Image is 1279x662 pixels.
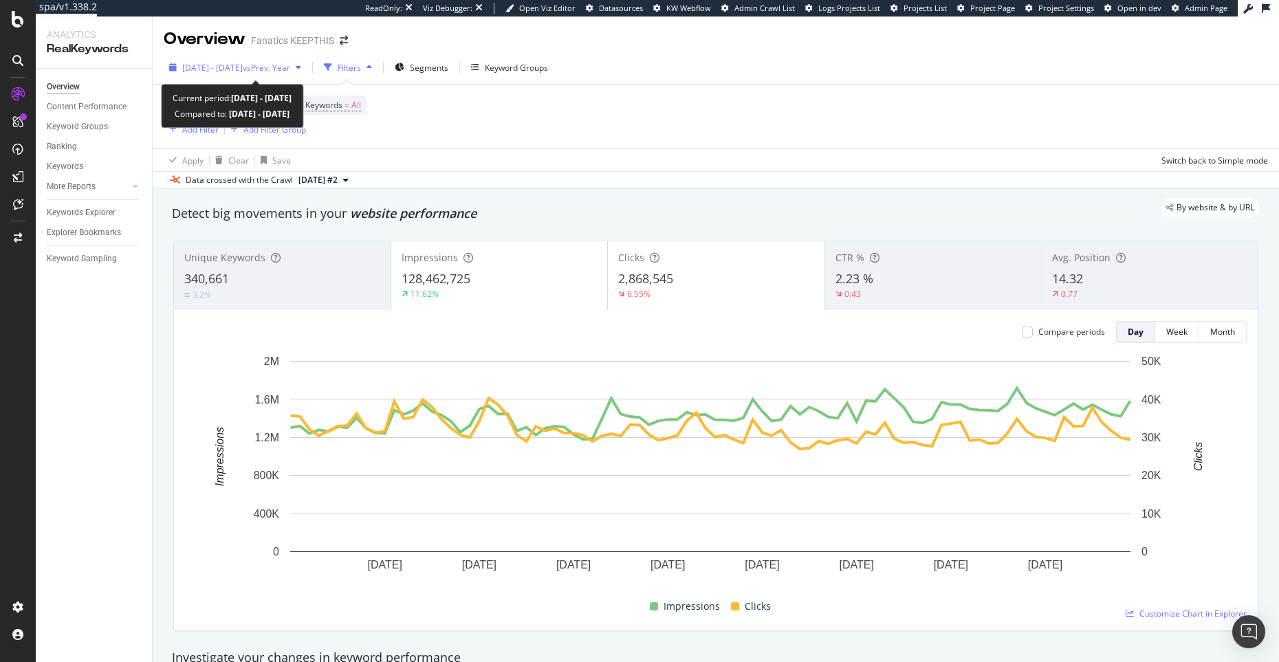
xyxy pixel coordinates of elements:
span: [DATE] - [DATE] [182,62,243,74]
a: Admin Crawl List [721,3,795,14]
div: Viz Debugger: [423,3,472,14]
img: Equal [184,293,190,297]
div: Apply [182,155,204,166]
a: Open in dev [1104,3,1161,14]
div: Analytics [47,27,141,41]
div: Week [1166,326,1188,338]
text: 40K [1141,393,1161,405]
a: Admin Page [1172,3,1227,14]
div: Clear [228,155,249,166]
button: Add Filter Group [225,121,306,137]
div: Keyword Groups [485,62,548,74]
div: Ranking [47,140,77,154]
div: Open Intercom Messenger [1232,615,1265,648]
a: Content Performance [47,100,142,114]
a: Customize Chart in Explorer [1126,608,1247,619]
div: Content Performance [47,100,127,114]
text: 0 [273,546,279,558]
button: Month [1199,321,1247,343]
a: Ranking [47,140,142,154]
svg: A chart. [185,354,1235,593]
text: [DATE] [368,559,402,571]
text: Impressions [214,427,226,486]
button: [DATE] - [DATE]vsPrev. Year [164,56,307,78]
div: Compared to: [175,106,289,122]
div: 6.55% [627,288,651,300]
a: Project Page [957,3,1015,14]
span: Customize Chart in Explorer [1139,608,1247,619]
span: Clicks [618,251,644,264]
text: [DATE] [556,559,591,571]
text: 0 [1141,546,1148,558]
div: Current period: [173,90,292,106]
span: 340,661 [184,270,229,287]
text: 1.2M [254,432,279,443]
span: = [345,99,349,111]
span: 2,868,545 [618,270,673,287]
span: Open Viz Editor [519,3,576,13]
button: Week [1155,321,1199,343]
div: Data crossed with the Crawl [186,174,293,186]
span: Clicks [745,598,771,615]
span: Keywords [305,99,342,111]
span: Admin Crawl List [734,3,795,13]
text: [DATE] [839,559,873,571]
div: legacy label [1161,198,1260,217]
text: 10K [1141,508,1161,520]
span: Datasources [599,3,643,13]
b: [DATE] - [DATE] [231,92,292,104]
div: Overview [164,27,245,51]
span: Segments [410,62,448,74]
div: 0.77 [1061,288,1078,300]
text: 50K [1141,355,1161,367]
span: By website & by URL [1177,203,1254,212]
div: Fanatics KEEPTHIS [251,34,334,47]
span: Open in dev [1117,3,1161,13]
div: Save [272,155,291,166]
div: 3.2% [193,289,211,300]
span: Unique Keywords [184,251,265,264]
span: Impressions [664,598,720,615]
text: 2M [264,355,279,367]
text: [DATE] [745,559,779,571]
text: [DATE] [934,559,968,571]
div: Add Filter Group [243,124,306,135]
a: Overview [47,80,142,94]
a: Keywords Explorer [47,206,142,220]
a: Logs Projects List [805,3,880,14]
span: 128,462,725 [402,270,470,287]
button: Segments [389,56,454,78]
div: Explorer Bookmarks [47,225,121,240]
button: Filters [318,56,378,78]
div: 0.43 [844,288,861,300]
a: Project Settings [1025,3,1094,14]
text: 1.6M [254,393,279,405]
text: 400K [254,508,280,520]
div: Filters [338,62,361,74]
button: Switch back to Simple mode [1156,149,1268,171]
span: Project Settings [1038,3,1094,13]
button: Add Filter [164,121,219,137]
text: 20K [1141,470,1161,481]
span: Impressions [402,251,458,264]
text: [DATE] [1028,559,1062,571]
span: KW Webflow [666,3,711,13]
button: Day [1116,321,1155,343]
div: Switch back to Simple mode [1161,155,1268,166]
div: Month [1210,326,1235,338]
text: [DATE] [462,559,496,571]
span: CTR % [835,251,864,264]
a: Keywords [47,159,142,174]
div: arrow-right-arrow-left [340,36,348,45]
div: Compare periods [1038,326,1105,338]
div: More Reports [47,179,96,194]
div: ReadOnly: [365,3,402,14]
span: 14.32 [1052,270,1083,287]
span: Admin Page [1185,3,1227,13]
button: Clear [210,149,249,171]
div: Keyword Sampling [47,252,117,266]
button: [DATE] #2 [293,172,354,188]
a: Keyword Groups [47,120,142,134]
span: 2.23 % [835,270,873,287]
